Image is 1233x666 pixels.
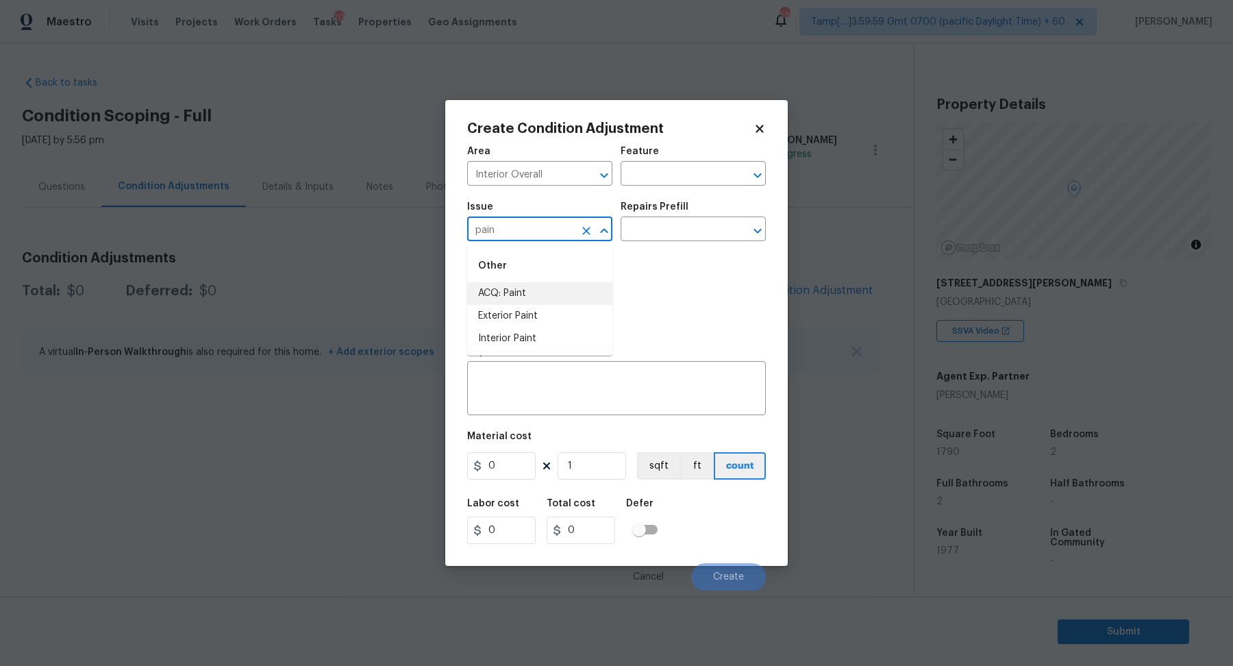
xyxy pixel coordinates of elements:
button: Create [691,563,766,591]
h5: Feature [621,147,659,156]
button: Open [748,166,767,185]
h5: Area [467,147,490,156]
button: sqft [637,452,680,480]
li: ACQ: Paint [467,282,612,305]
h5: Total cost [547,499,595,508]
span: Create [713,572,744,582]
span: Cancel [633,572,664,582]
button: Close [595,221,614,241]
h5: Issue [467,202,493,212]
h5: Labor cost [467,499,519,508]
button: ft [680,452,714,480]
h2: Create Condition Adjustment [467,122,754,136]
li: Exterior Paint [467,305,612,328]
div: Other [467,249,612,282]
h5: Repairs Prefill [621,202,688,212]
h5: Defer [626,499,653,508]
button: Open [748,221,767,241]
button: count [714,452,766,480]
button: Cancel [611,563,686,591]
button: Clear [577,221,596,241]
li: Interior Paint [467,328,612,350]
h5: Material cost [467,432,532,441]
button: Open [595,166,614,185]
